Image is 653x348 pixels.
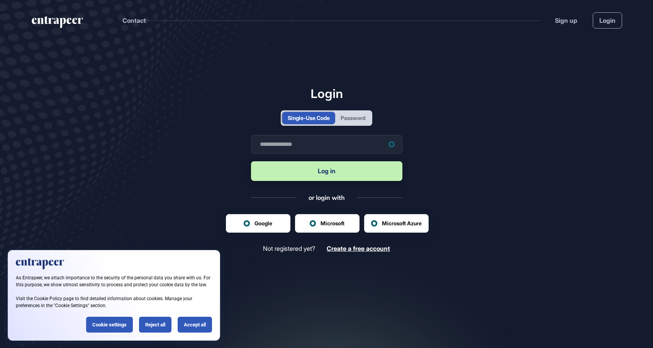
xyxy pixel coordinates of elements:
[251,86,402,101] h1: Login
[122,15,146,25] button: Contact
[31,16,84,31] a: entrapeer-logo
[251,161,402,181] button: Log in
[288,114,330,122] div: Single-Use Code
[555,16,577,25] a: Sign up
[263,245,315,252] span: Not registered yet?
[327,245,390,252] a: Create a free account
[341,114,365,122] div: Password
[309,193,345,202] div: or login with
[593,12,622,29] a: Login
